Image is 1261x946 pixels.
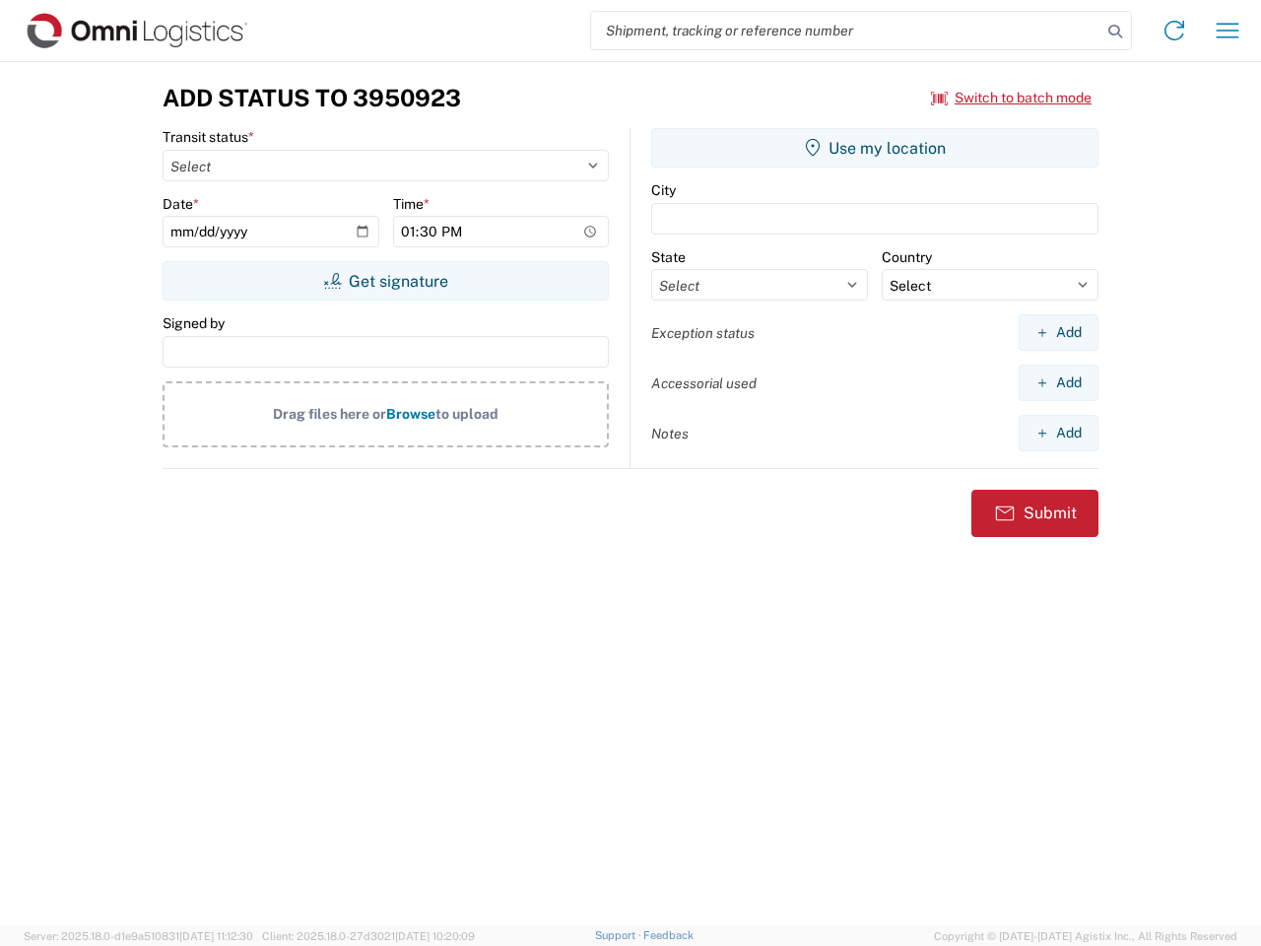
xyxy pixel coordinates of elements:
[934,927,1237,945] span: Copyright © [DATE]-[DATE] Agistix Inc., All Rights Reserved
[163,195,199,213] label: Date
[1019,365,1098,401] button: Add
[643,929,694,941] a: Feedback
[651,324,755,342] label: Exception status
[651,425,689,442] label: Notes
[24,930,253,942] span: Server: 2025.18.0-d1e9a510831
[595,929,644,941] a: Support
[651,248,686,266] label: State
[591,12,1101,49] input: Shipment, tracking or reference number
[435,406,498,422] span: to upload
[262,930,475,942] span: Client: 2025.18.0-27d3021
[163,314,225,332] label: Signed by
[163,261,609,301] button: Get signature
[931,82,1092,114] button: Switch to batch mode
[163,84,461,112] h3: Add Status to 3950923
[971,490,1098,537] button: Submit
[1019,415,1098,451] button: Add
[395,930,475,942] span: [DATE] 10:20:09
[386,406,435,422] span: Browse
[651,128,1098,168] button: Use my location
[882,248,932,266] label: Country
[273,406,386,422] span: Drag files here or
[179,930,253,942] span: [DATE] 11:12:30
[393,195,430,213] label: Time
[651,181,676,199] label: City
[1019,314,1098,351] button: Add
[651,374,757,392] label: Accessorial used
[163,128,254,146] label: Transit status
